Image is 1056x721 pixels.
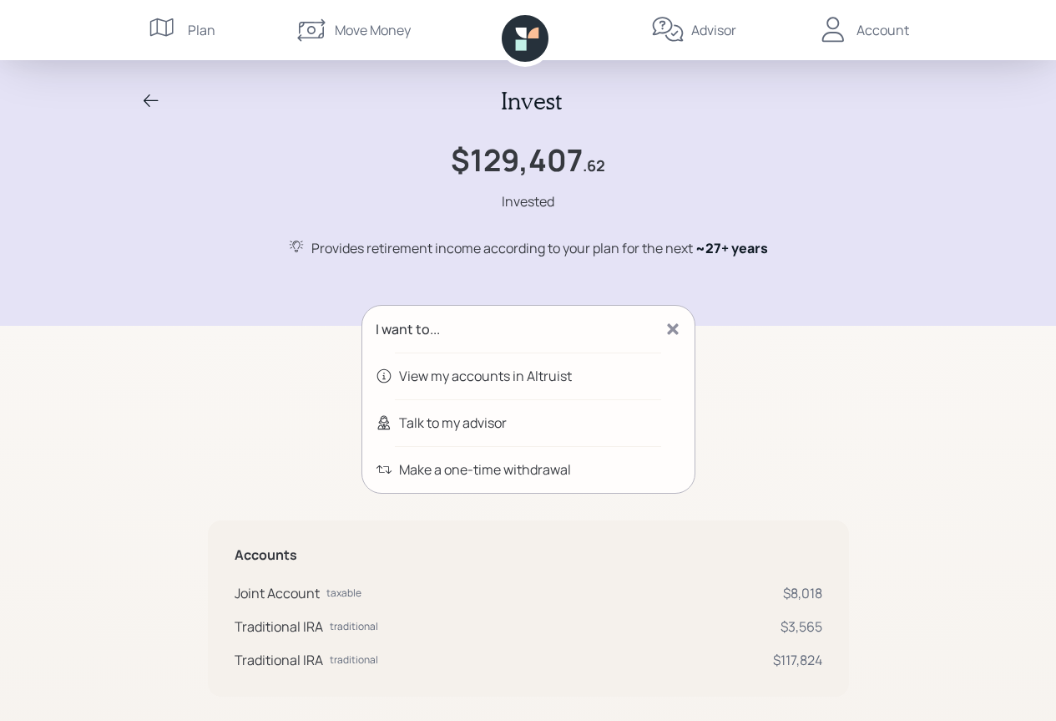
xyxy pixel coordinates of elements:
div: traditional [330,652,378,668]
div: Traditional IRA [235,650,323,670]
div: $8,018 [783,583,822,603]
h5: Accounts [235,547,822,563]
div: Talk to my advisor [399,413,507,433]
h2: Invest [501,87,562,115]
div: Traditional IRA [235,617,323,637]
div: Plan [188,20,215,40]
div: Provides retirement income according to your plan for the next [311,238,768,258]
div: Advisor [691,20,736,40]
div: taxable [326,586,361,601]
h4: .62 [583,157,605,175]
h1: $129,407 [451,142,583,178]
div: Account [856,20,909,40]
div: traditional [330,619,378,634]
div: View my accounts in Altruist [399,366,572,386]
div: Move Money [335,20,411,40]
div: Make a one-time withdrawal [399,460,571,480]
div: Joint Account [235,583,320,603]
span: ~ 27+ years [695,239,768,257]
div: $117,824 [773,650,822,670]
div: $3,565 [781,617,822,637]
div: Invested [502,191,554,211]
div: I want to... [376,319,440,339]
